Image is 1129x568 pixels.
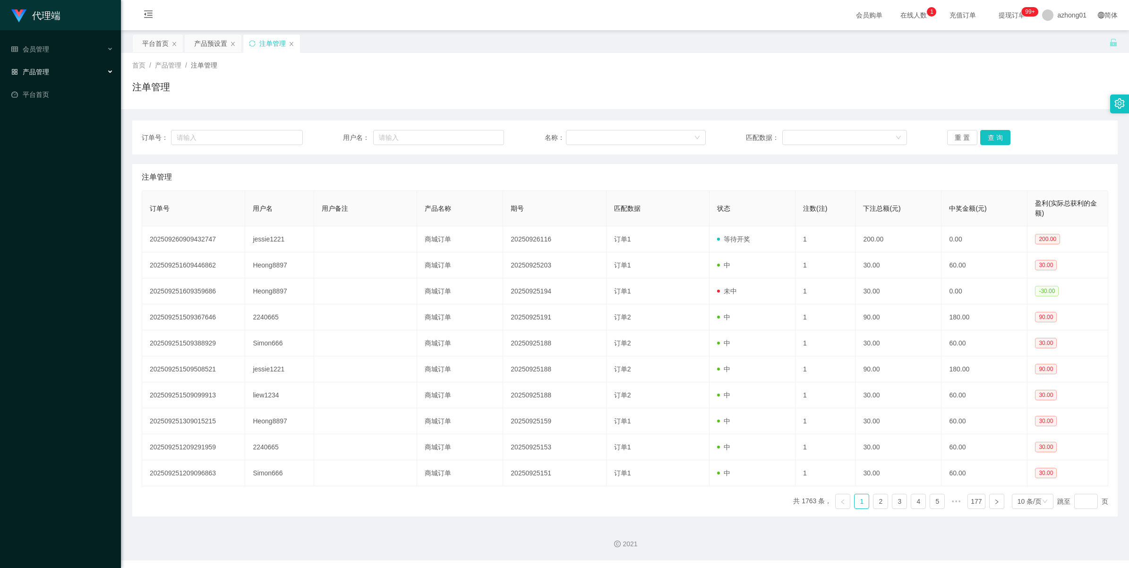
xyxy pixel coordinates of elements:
td: 商城订单 [417,278,503,304]
span: 状态 [717,205,730,212]
td: 30.00 [855,434,941,460]
span: 产品管理 [11,68,49,76]
td: 60.00 [941,330,1027,356]
span: 提现订单 [994,12,1030,18]
i: 图标: close [171,41,177,47]
a: 5 [930,494,944,508]
span: 90.00 [1035,312,1057,322]
span: 中奖金额(元) [949,205,986,212]
span: 订单1 [614,261,631,269]
td: 1 [795,434,855,460]
sup: 1210 [1021,7,1038,17]
span: 在线人数 [896,12,932,18]
span: 订单1 [614,443,631,451]
span: 中 [717,313,730,321]
li: 上一页 [835,494,850,509]
span: 订单2 [614,339,631,347]
span: 90.00 [1035,364,1057,374]
input: 请输入 [373,130,504,145]
span: 订单1 [614,287,631,295]
td: 202509251209291959 [142,434,245,460]
span: 订单2 [614,313,631,321]
a: 图标: dashboard平台首页 [11,85,113,104]
td: 202509251609446862 [142,252,245,278]
td: 20250925188 [503,382,606,408]
td: 0.00 [941,278,1027,304]
td: 30.00 [855,278,941,304]
div: 10 条/页 [1018,494,1042,508]
i: 图标: global [1098,12,1104,18]
span: 下注总额(元) [863,205,900,212]
span: 用户名 [253,205,273,212]
h1: 代理端 [32,0,60,31]
i: 图标: close [289,41,294,47]
td: 202509251309015215 [142,408,245,434]
a: 代理端 [11,11,60,19]
i: 图标: close [230,41,236,47]
td: 商城订单 [417,304,503,330]
td: 商城订单 [417,408,503,434]
span: 期号 [511,205,524,212]
li: 5 [930,494,945,509]
span: 中 [717,391,730,399]
td: 60.00 [941,460,1027,486]
a: 1 [855,494,869,508]
h1: 注单管理 [132,80,170,94]
span: 匹配数据 [614,205,641,212]
td: 1 [795,408,855,434]
div: 产品预设置 [194,34,227,52]
td: 1 [795,382,855,408]
li: 1 [854,494,869,509]
div: 2021 [128,539,1121,549]
td: 1 [795,304,855,330]
span: 首页 [132,61,145,69]
td: 180.00 [941,304,1027,330]
span: -30.00 [1035,286,1059,296]
td: 60.00 [941,434,1027,460]
td: 1 [795,356,855,382]
i: 图标: down [694,135,700,141]
li: 共 1763 条， [793,494,831,509]
span: 30.00 [1035,338,1057,348]
i: 图标: appstore-o [11,69,18,75]
span: 等待开奖 [717,235,750,243]
sup: 1 [927,7,936,17]
td: 20250925159 [503,408,606,434]
td: 202509251209096863 [142,460,245,486]
td: 90.00 [855,304,941,330]
span: 盈利(实际总获利的金额) [1035,199,1097,217]
i: 图标: table [11,46,18,52]
td: 90.00 [855,356,941,382]
input: 请输入 [171,130,303,145]
span: 订单号 [150,205,170,212]
div: 跳至 页 [1057,494,1108,509]
span: 30.00 [1035,390,1057,400]
i: 图标: setting [1114,98,1125,109]
td: Simon666 [245,330,314,356]
td: Heong8897 [245,252,314,278]
span: 注单管理 [191,61,217,69]
i: 图标: right [994,499,1000,505]
td: 20250925188 [503,330,606,356]
li: 向后 5 页 [949,494,964,509]
td: 202509251509388929 [142,330,245,356]
li: 3 [892,494,907,509]
td: 商城订单 [417,226,503,252]
span: / [185,61,187,69]
a: 177 [968,494,984,508]
span: 订单2 [614,365,631,373]
span: 中 [717,417,730,425]
span: 名称： [545,133,566,143]
span: / [149,61,151,69]
td: 商城订单 [417,460,503,486]
td: 20250925153 [503,434,606,460]
button: 查 询 [980,130,1010,145]
td: 1 [795,226,855,252]
i: 图标: left [840,499,846,505]
td: 商城订单 [417,252,503,278]
div: 平台首页 [142,34,169,52]
td: 1 [795,330,855,356]
td: 200.00 [855,226,941,252]
span: 产品管理 [155,61,181,69]
td: liew1234 [245,382,314,408]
